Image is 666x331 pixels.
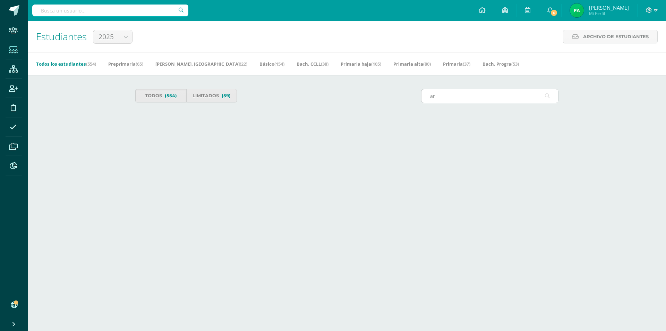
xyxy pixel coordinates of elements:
a: Básico(154) [259,58,284,69]
input: Busca al estudiante aquí... [421,89,558,103]
span: 6 [550,9,558,17]
a: [PERSON_NAME]. [GEOGRAPHIC_DATA](22) [155,58,247,69]
a: Todos los estudiantes(554) [36,58,96,69]
a: 2025 [93,30,132,43]
span: (37) [463,61,470,67]
span: Estudiantes [36,30,87,43]
a: Preprimaria(65) [108,58,143,69]
span: (554) [165,89,177,102]
span: (53) [511,61,519,67]
img: ea606af391f2c2e5188f5482682bdea3.png [570,3,584,17]
span: (554) [86,61,96,67]
span: (105) [371,61,381,67]
span: (154) [274,61,284,67]
input: Busca un usuario... [32,5,188,16]
a: Primaria(37) [443,58,470,69]
a: Bach. Progra(53) [483,58,519,69]
a: Limitados(59) [186,89,237,102]
a: Primaria baja(105) [341,58,381,69]
span: (22) [240,61,247,67]
span: (80) [423,61,431,67]
a: Bach. CCLL(38) [297,58,328,69]
span: (38) [321,61,328,67]
a: Todos(554) [135,89,186,102]
span: (65) [136,61,143,67]
a: Archivo de Estudiantes [563,30,658,43]
span: 2025 [99,30,114,43]
span: Mi Perfil [589,10,629,16]
a: Primaria alta(80) [393,58,431,69]
span: [PERSON_NAME] [589,4,629,11]
span: (59) [222,89,231,102]
span: Archivo de Estudiantes [583,30,649,43]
